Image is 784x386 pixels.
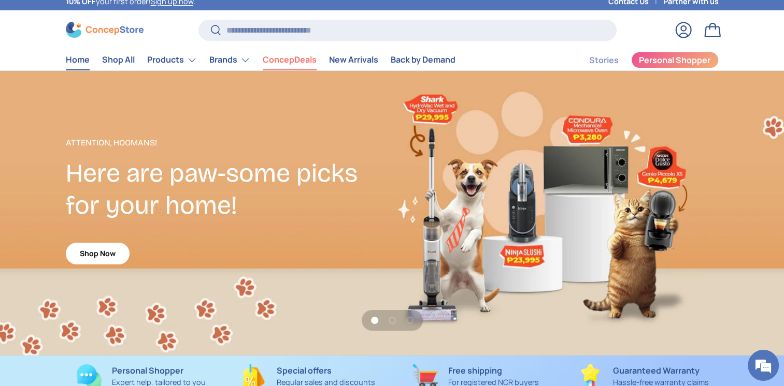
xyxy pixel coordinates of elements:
a: Personal Shopper [631,52,719,68]
strong: Free shipping [448,365,502,376]
a: Shop Now [66,243,130,265]
a: Stories [589,50,619,70]
a: New Arrivals [329,50,378,70]
summary: Products [141,50,203,70]
a: Shop All [102,50,135,70]
a: Home [66,50,90,70]
nav: Primary [66,50,455,70]
strong: Special offers [277,365,332,376]
a: ConcepDeals [263,50,317,70]
textarea: Type your message and hit 'Enter' [5,268,197,304]
p: Attention, Hoomans! [66,137,392,149]
strong: Guaranteed Warranty [613,365,700,376]
summary: Brands [203,50,256,70]
span: Personal Shopper [639,56,710,64]
div: Minimize live chat window [170,5,195,30]
span: We're online! [60,123,143,227]
a: Back by Demand [391,50,455,70]
h2: Here are paw-some picks for your home! [66,157,392,221]
nav: Secondary [564,50,719,70]
strong: Personal Shopper [112,365,183,376]
img: ConcepStore [66,22,144,38]
div: Chat with us now [54,58,174,71]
